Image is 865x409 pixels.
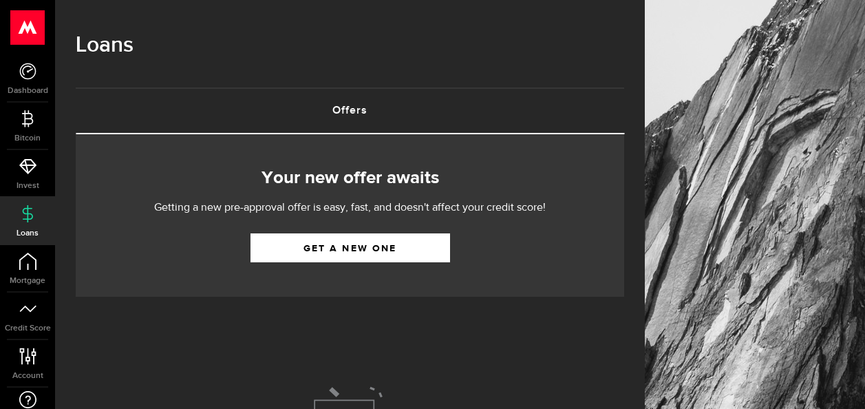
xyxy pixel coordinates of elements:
ul: Tabs Navigation [76,87,624,134]
a: Get a new one [250,233,450,262]
h2: Your new offer awaits [96,164,604,193]
h1: Loans [76,28,624,63]
a: Offers [76,89,624,133]
iframe: LiveChat chat widget [807,351,865,409]
p: Getting a new pre-approval offer is easy, fast, and doesn't affect your credit score! [113,200,588,216]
